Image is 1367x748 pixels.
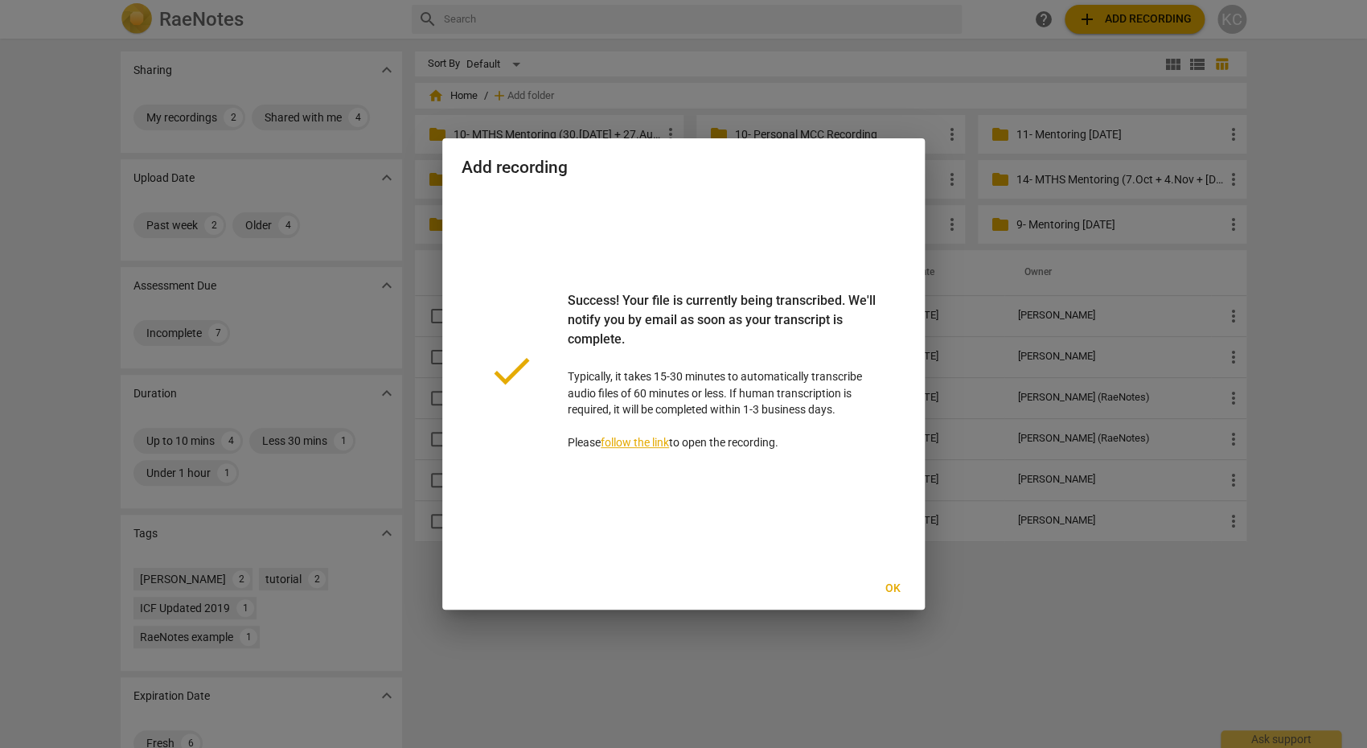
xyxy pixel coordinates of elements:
[601,436,669,449] a: follow the link
[568,291,880,368] div: Success! Your file is currently being transcribed. We'll notify you by email as soon as your tran...
[880,581,905,597] span: Ok
[867,574,918,603] button: Ok
[568,291,880,451] p: Typically, it takes 15-30 minutes to automatically transcribe audio files of 60 minutes or less. ...
[487,347,536,395] span: done
[462,158,905,178] h2: Add recording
